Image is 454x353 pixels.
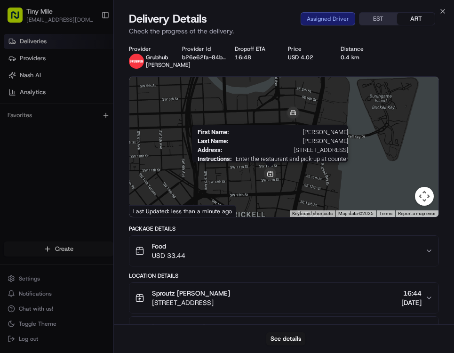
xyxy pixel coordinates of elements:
[132,205,163,217] img: Google
[9,137,17,145] div: 📗
[338,211,374,216] span: Map data ©2025
[132,205,163,217] a: Open this area in Google Maps (opens a new window)
[94,160,114,167] span: Pylon
[152,289,230,298] span: Sproutz [PERSON_NAME]
[76,133,155,150] a: 💻API Documentation
[401,298,422,307] span: [DATE]
[129,11,207,26] span: Delivery Details
[129,272,439,280] div: Location Details
[236,155,348,162] span: Enter the restaurant and pick-up at counter
[152,251,185,260] span: USD 33.44
[9,90,26,107] img: 1736555255976-a54dd68f-1ca7-489b-9aae-adbdc363a1c4
[288,45,333,53] div: Price
[198,155,232,162] span: Instructions :
[152,241,185,251] span: Food
[232,137,348,144] span: [PERSON_NAME]
[6,133,76,150] a: 📗Knowledge Base
[129,54,144,69] img: 5e692f75ce7d37001a5d71f1
[235,45,280,53] div: Dropoff ETA
[292,210,333,217] button: Keyboard shortcuts
[198,146,223,153] span: Address :
[415,187,434,206] button: Map camera controls
[397,13,435,25] button: ART
[129,236,438,266] button: FoodUSD 33.44
[198,128,229,136] span: First Name :
[89,136,151,146] span: API Documentation
[129,283,438,313] button: Sproutz [PERSON_NAME][STREET_ADDRESS]16:44[DATE]
[66,159,114,167] a: Powered byPylon
[266,332,305,345] button: See details
[160,93,171,104] button: Start new chat
[9,38,171,53] p: Welcome 👋
[182,54,227,61] button: b26e62fa-84b8-5d29-bf4a-1a88eef45ae7
[152,322,205,332] span: [PERSON_NAME]
[146,54,168,61] span: Grubhub
[129,317,438,347] button: [PERSON_NAME]17:04
[80,137,87,145] div: 💻
[359,13,397,25] button: EST
[398,211,436,216] a: Report a map error
[401,322,422,332] span: 17:04
[233,128,348,136] span: [PERSON_NAME]
[341,45,386,53] div: Distance
[32,90,154,99] div: Start new chat
[9,9,28,28] img: Nash
[24,61,155,71] input: Clear
[129,225,439,233] div: Package Details
[32,99,119,107] div: We're available if you need us!
[146,61,191,69] span: [PERSON_NAME]
[379,211,392,216] a: Terms (opens in new tab)
[226,146,348,153] span: [STREET_ADDRESS]
[19,136,72,146] span: Knowledge Base
[198,137,229,144] span: Last Name :
[129,45,174,53] div: Provider
[341,54,386,61] div: 0.4 km
[152,298,230,307] span: [STREET_ADDRESS]
[129,205,236,217] div: Last Updated: less than a minute ago
[235,54,280,61] div: 16:48
[401,289,422,298] span: 16:44
[182,45,227,53] div: Provider Id
[288,54,333,61] div: USD 4.02
[129,26,439,36] p: Check the progress of the delivery.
